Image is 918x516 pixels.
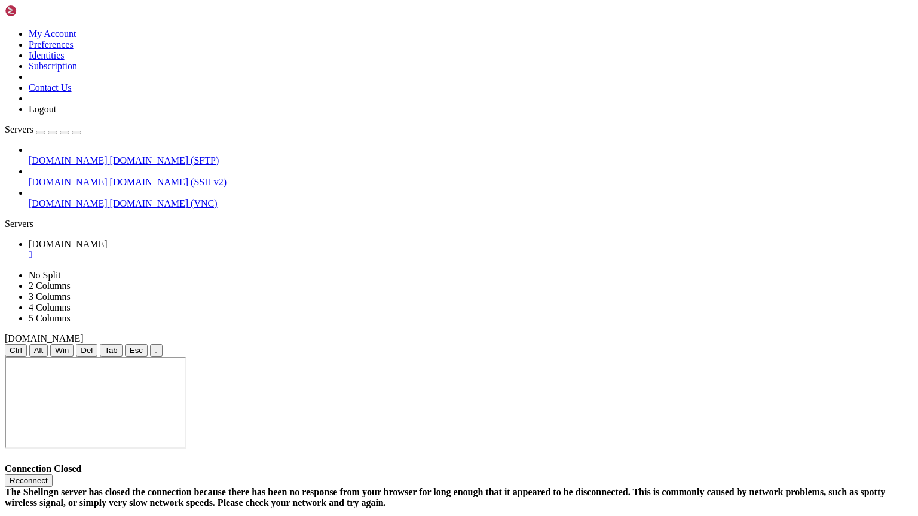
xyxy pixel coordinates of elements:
li: [DOMAIN_NAME] [DOMAIN_NAME] (VNC) [29,188,913,209]
a: h.ycloud.info [29,239,913,260]
a: Contact Us [29,82,72,93]
a: Logout [29,104,56,114]
a: [DOMAIN_NAME] [DOMAIN_NAME] (VNC) [29,198,913,209]
a: No Split [29,270,61,280]
span: Del [81,346,93,355]
button: Ctrl [5,344,27,357]
span: Alt [34,346,44,355]
span: [DOMAIN_NAME] [29,177,108,187]
span: Tab [105,346,118,355]
a: [DOMAIN_NAME] [DOMAIN_NAME] (SSH v2) [29,177,913,188]
div: Servers [5,219,913,229]
img: Shellngn [5,5,74,17]
button: Del [76,344,97,357]
button: Esc [125,344,148,357]
a: 4 Columns [29,302,71,312]
a:  [29,250,913,260]
span: [DOMAIN_NAME] (VNC) [110,198,218,208]
span: [DOMAIN_NAME] [5,333,84,343]
button: Alt [29,344,48,357]
a: 2 Columns [29,281,71,291]
button: Win [50,344,74,357]
a: 5 Columns [29,313,71,323]
span: [DOMAIN_NAME] [29,198,108,208]
span: Connection Closed [5,463,81,474]
span: [DOMAIN_NAME] (SFTP) [110,155,219,165]
a: My Account [29,29,76,39]
span: Win [55,346,69,355]
a: Subscription [29,61,77,71]
a: 3 Columns [29,291,71,302]
a: Preferences [29,39,74,50]
button: Reconnect [5,474,53,487]
button: Tab [100,344,123,357]
span: Ctrl [10,346,22,355]
a: Identities [29,50,65,60]
span: [DOMAIN_NAME] (SSH v2) [110,177,227,187]
div: The Shellngn server has closed the connection because there has been no response from your browse... [5,487,913,508]
div:  [155,346,158,355]
span: [DOMAIN_NAME] [29,155,108,165]
li: [DOMAIN_NAME] [DOMAIN_NAME] (SFTP) [29,145,913,166]
a: Servers [5,124,81,134]
button:  [150,344,163,357]
li: [DOMAIN_NAME] [DOMAIN_NAME] (SSH v2) [29,166,913,188]
span: [DOMAIN_NAME] [29,239,108,249]
span: Servers [5,124,33,134]
a: [DOMAIN_NAME] [DOMAIN_NAME] (SFTP) [29,155,913,166]
span: Esc [130,346,143,355]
